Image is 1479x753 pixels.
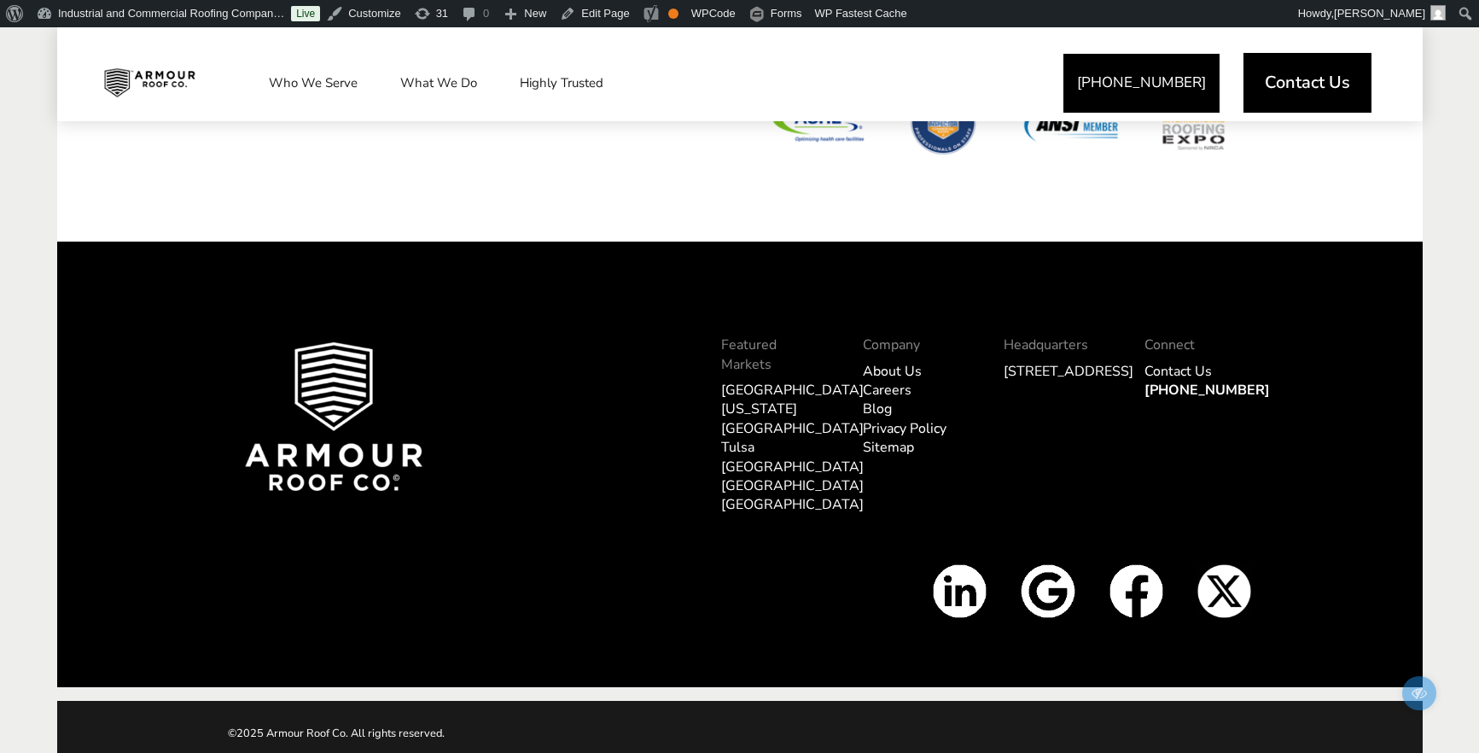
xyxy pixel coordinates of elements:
img: X Icon White v2 [1197,564,1251,618]
p: Connect [1144,336,1251,354]
a: [STREET_ADDRESS] [1004,362,1133,381]
a: [PHONE_NUMBER] [1144,381,1270,400]
a: Blog [863,400,892,418]
a: About Us [863,362,922,381]
img: Industrial and Commercial Roofing Company | Armour Roof Co. [90,61,208,104]
p: Featured Markets [721,336,828,374]
a: [GEOGRAPHIC_DATA] [721,381,864,400]
p: Company [863,336,970,354]
span: Edit/Preview [1402,676,1436,710]
a: Sitemap [863,438,914,457]
img: Linkedin Icon White [933,564,987,618]
a: [GEOGRAPHIC_DATA] [721,458,864,476]
a: Live [291,6,320,21]
a: Contact Us [1243,53,1371,113]
span: Contact Us [1265,74,1350,91]
a: [GEOGRAPHIC_DATA] [721,495,864,514]
a: Careers [863,381,911,400]
a: Highly Trusted [503,61,620,104]
a: What We Do [383,61,494,104]
a: [PHONE_NUMBER] [1063,54,1220,113]
img: Google Icon White [1021,564,1074,618]
a: Privacy Policy [863,419,946,438]
span: [PERSON_NAME] [1334,7,1425,20]
img: Facbook icon white [1109,564,1163,618]
a: Tulsa [721,438,754,457]
img: Armour Roof Co Footer Logo 2025 [245,342,423,491]
div: OK [668,9,678,19]
a: [US_STATE][GEOGRAPHIC_DATA] [721,400,864,437]
a: Contact Us [1144,362,1212,381]
a: [GEOGRAPHIC_DATA] [721,476,864,495]
p: ©2025 Armour Roof Co. All rights reserved. [228,723,740,744]
p: Headquarters [1004,336,1110,354]
a: Who We Serve [252,61,375,104]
